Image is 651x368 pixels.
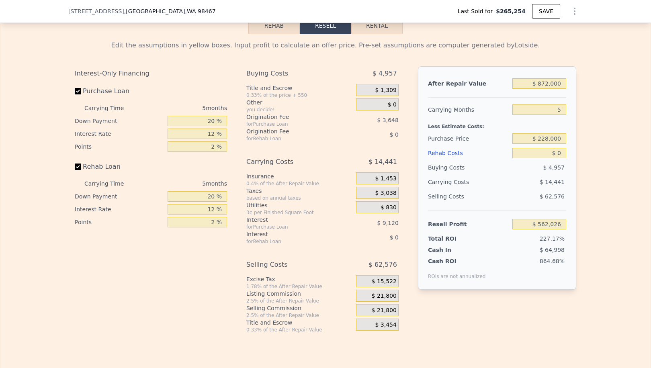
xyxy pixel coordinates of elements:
div: you decide! [246,106,353,113]
span: $ 62,576 [368,258,397,272]
div: 0.4% of the After Repair Value [246,180,353,187]
div: 1.78% of the After Repair Value [246,283,353,290]
button: Rental [351,17,403,34]
span: $ 3,038 [375,190,396,197]
span: $ 0 [388,101,397,108]
span: $ 0 [390,234,399,241]
div: Buying Costs [428,160,509,175]
div: Insurance [246,172,353,180]
span: , WA 98467 [185,8,215,14]
div: Title and Escrow [246,319,353,327]
span: $265,254 [496,7,526,15]
button: SAVE [532,4,560,18]
input: Rehab Loan [75,164,81,170]
div: Total ROI [428,235,478,243]
span: 227.17% [540,235,565,242]
button: Rehab [248,17,300,34]
span: $ 4,957 [373,66,397,81]
button: Show Options [567,3,583,19]
div: Taxes [246,187,353,195]
span: $ 1,309 [375,87,396,94]
div: Carrying Time [84,177,137,190]
div: Excise Tax [246,275,353,283]
div: Selling Commission [246,304,353,312]
div: Listing Commission [246,290,353,298]
div: Edit the assumptions in yellow boxes. Input profit to calculate an offer price. Pre-set assumptio... [75,41,576,50]
div: Carrying Months [428,102,509,117]
span: $ 4,957 [543,164,565,171]
div: Carrying Time [84,102,137,114]
button: Resell [300,17,351,34]
div: Interest-Only Financing [75,66,227,81]
div: 3¢ per Finished Square Foot [246,209,353,216]
span: $ 64,998 [540,247,565,253]
span: $ 830 [381,204,397,211]
div: 2.5% of the After Repair Value [246,312,353,319]
div: 0.33% of the After Repair Value [246,327,353,333]
div: Interest [246,216,336,224]
div: Rehab Costs [428,146,509,160]
div: 5 months [140,102,227,114]
div: Origination Fee [246,127,336,135]
span: $ 1,453 [375,175,396,182]
div: Interest Rate [75,203,164,216]
div: Less Estimate Costs: [428,117,566,131]
span: 864.68% [540,258,565,264]
div: 0.33% of the price + 550 [246,92,353,98]
div: Cash In [428,246,478,254]
label: Purchase Loan [75,84,164,98]
div: Utilities [246,201,353,209]
div: After Repair Value [428,76,509,91]
span: $ 21,800 [372,307,397,314]
div: Points [75,216,164,229]
div: Resell Profit [428,217,509,231]
span: $ 0 [390,131,399,138]
div: Selling Costs [428,189,509,204]
div: Selling Costs [246,258,336,272]
label: Rehab Loan [75,159,164,174]
div: Down Payment [75,190,164,203]
div: based on annual taxes [246,195,353,201]
div: Down Payment [75,114,164,127]
div: for Rehab Loan [246,238,336,245]
span: $ 9,120 [377,220,398,226]
div: for Purchase Loan [246,224,336,230]
div: Interest [246,230,336,238]
div: Points [75,140,164,153]
div: 5 months [140,177,227,190]
span: $ 62,576 [540,193,565,200]
div: Interest Rate [75,127,164,140]
div: Buying Costs [246,66,336,81]
span: , [GEOGRAPHIC_DATA] [124,7,216,15]
span: $ 15,522 [372,278,397,285]
span: [STREET_ADDRESS] [68,7,124,15]
span: $ 21,800 [372,292,397,300]
span: $ 14,441 [368,155,397,169]
div: Title and Escrow [246,84,353,92]
div: for Purchase Loan [246,121,336,127]
div: Purchase Price [428,131,509,146]
div: Cash ROI [428,257,486,265]
div: 2.5% of the After Repair Value [246,298,353,304]
div: Other [246,98,353,106]
span: Last Sold for [458,7,496,15]
span: $ 3,648 [377,117,398,123]
div: Carrying Costs [246,155,336,169]
div: Carrying Costs [428,175,478,189]
div: for Rehab Loan [246,135,336,142]
span: $ 3,454 [375,321,396,329]
div: Origination Fee [246,113,336,121]
span: $ 14,441 [540,179,565,185]
input: Purchase Loan [75,88,81,94]
div: ROIs are not annualized [428,265,486,280]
